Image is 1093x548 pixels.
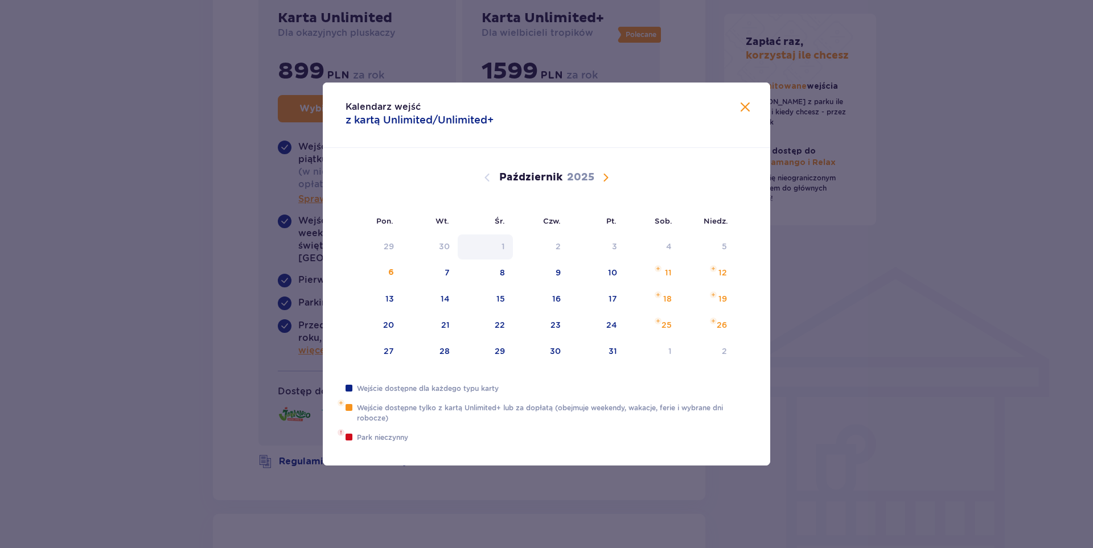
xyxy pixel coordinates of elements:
div: Calendar [323,148,770,384]
td: Not available. piątek, 3 października 2025 [569,234,625,259]
td: Not available. czwartek, 2 października 2025 [513,234,569,259]
p: Wejście dostępne tylko z kartą Unlimited+ lub za dopłatą (obejmuje weekendy, wakacje, ferie i wyb... [357,403,747,423]
p: Październik [499,171,562,184]
div: 14 [441,293,450,304]
td: Not available. środa, 29 października 2025 [458,339,513,364]
td: Not available. niedziela, 2 listopada 2025 [680,339,735,364]
td: Not available. środa, 15 października 2025 [458,287,513,312]
div: 29 [495,345,505,357]
td: Not available. czwartek, 30 października 2025 [513,339,569,364]
td: Not available. piątek, 10 października 2025 [569,261,625,286]
td: Not available. sobota, 11 października 2025 [625,261,680,286]
div: 18 [663,293,672,304]
div: 12 [718,267,727,278]
div: 17 [609,293,617,304]
div: 22 [495,319,505,331]
td: Not available. wtorek, 7 października 2025 [402,261,458,286]
div: 10 [608,267,617,278]
div: 29 [384,241,394,252]
td: Not available. wtorek, 30 września 2025 [402,234,458,259]
p: Wejście dostępne dla każdego typu karty [357,384,499,394]
td: Not available. poniedziałek, 6 października 2025 [346,261,402,286]
small: Śr. [495,216,505,225]
td: Not available. sobota, 18 października 2025 [625,287,680,312]
small: Niedz. [704,216,728,225]
p: Park nieczynny [357,432,408,443]
td: Not available. wtorek, 14 października 2025 [402,287,458,312]
td: Not available. piątek, 24 października 2025 [569,313,625,338]
td: Not available. sobota, 4 października 2025 [625,234,680,259]
td: Not available. poniedziałek, 29 września 2025 [346,234,402,259]
div: 8 [500,267,505,278]
div: 7 [445,267,450,278]
div: 9 [556,267,561,278]
td: Not available. czwartek, 9 października 2025 [513,261,569,286]
div: 16 [552,293,561,304]
div: 1 [668,345,672,357]
div: 24 [606,319,617,331]
td: Not available. czwartek, 16 października 2025 [513,287,569,312]
div: 20 [383,319,394,331]
small: Pt. [606,216,617,225]
span: z kartą Unlimited/Unlimited+ [346,114,494,126]
td: Not available. niedziela, 26 października 2025 [680,313,735,338]
div: 2 [556,241,561,252]
div: 30 [439,241,450,252]
td: Not available. niedziela, 12 października 2025 [680,261,735,286]
div: 21 [441,319,450,331]
small: Pon. [376,216,393,225]
td: Not available. środa, 1 października 2025 [458,234,513,259]
td: Not available. piątek, 17 października 2025 [569,287,625,312]
td: Not available. piątek, 31 października 2025 [569,339,625,364]
td: Not available. środa, 8 października 2025 [458,261,513,286]
div: 28 [439,345,450,357]
div: 25 [661,319,672,331]
td: Not available. poniedziałek, 20 października 2025 [346,313,402,338]
div: 3 [612,241,617,252]
td: Not available. wtorek, 28 października 2025 [402,339,458,364]
small: Sob. [655,216,672,225]
small: Wt. [435,216,449,225]
div: 4 [666,241,672,252]
td: Not available. poniedziałek, 27 października 2025 [346,339,402,364]
td: Not available. sobota, 1 listopada 2025 [625,339,680,364]
td: Not available. niedziela, 5 października 2025 [680,234,735,259]
div: 26 [717,319,727,331]
div: 27 [384,345,394,357]
div: 11 [665,267,672,278]
p: 2025 [567,171,594,184]
div: 2 [722,345,727,357]
td: Not available. poniedziałek, 13 października 2025 [346,287,402,312]
td: Not available. czwartek, 23 października 2025 [513,313,569,338]
div: 13 [385,293,394,304]
td: Not available. wtorek, 21 października 2025 [402,313,458,338]
div: 19 [718,293,727,304]
div: 1 [502,241,505,252]
button: Zamknij [738,101,752,115]
div: 23 [550,319,561,331]
div: 6 [388,267,394,278]
small: Czw. [543,216,561,225]
td: Not available. środa, 22 października 2025 [458,313,513,338]
td: Not available. sobota, 25 października 2025 [625,313,680,338]
p: Kalendarz wejść [346,101,494,127]
div: 30 [550,345,561,357]
div: 15 [496,293,505,304]
div: 5 [722,241,727,252]
td: Not available. niedziela, 19 października 2025 [680,287,735,312]
div: 31 [609,345,617,357]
